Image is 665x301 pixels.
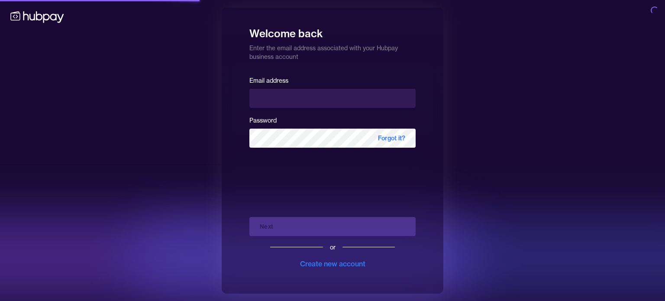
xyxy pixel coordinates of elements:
[300,259,365,269] div: Create new account
[330,243,336,252] div: or
[249,40,416,61] p: Enter the email address associated with your Hubpay business account
[249,117,277,124] label: Password
[249,77,288,84] label: Email address
[249,21,416,40] h1: Welcome back
[368,129,416,148] span: Forgot it?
